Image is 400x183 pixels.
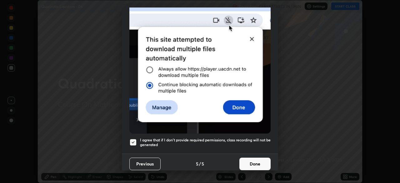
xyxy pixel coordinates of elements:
[129,158,161,170] button: Previous
[202,160,204,167] h4: 5
[196,160,198,167] h4: 5
[140,138,271,147] h5: I agree that if I don't provide required permissions, class recording will not be generated
[239,158,271,170] button: Done
[199,160,201,167] h4: /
